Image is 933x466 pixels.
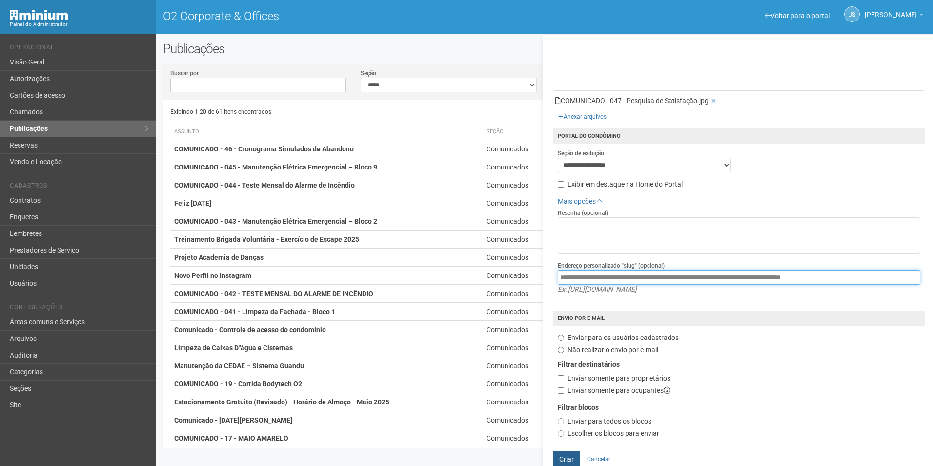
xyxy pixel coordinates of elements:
a: Mais opções [558,197,603,205]
th: Seção [483,124,585,140]
strong: Filtrar destinatários [558,360,620,368]
td: Comunicados [483,303,585,321]
i: Remover [711,98,716,104]
label: Seção [361,69,376,78]
strong: Feliz [DATE] [174,199,211,207]
strong: COMUNICADO - 042 - TESTE MENSAL DO ALARME DE INCÊNDIO [174,290,373,297]
a: Voltar para o portal [765,12,830,20]
h4: Portal do condômino [553,128,925,144]
input: Enviar somente para proprietários [558,375,564,381]
h1: O2 Corporate & Offices [163,10,537,22]
strong: COMUNICADO - 045 - Manutenção Elétrica Emergencial – Bloco 9 [174,163,377,171]
label: Enviar somente para proprietários [558,374,670,383]
strong: Manutenção da CEDAE – Sistema Guandu [174,362,304,370]
div: Exibindo 1-20 de 61 itens encontrados [170,105,545,119]
strong: Treinamento Brigada Voluntária - Exercício de Escape 2025 [174,235,359,243]
label: Buscar por [170,69,199,78]
td: Comunicados [483,321,585,339]
td: Comunicados [483,357,585,375]
a: [PERSON_NAME] [865,12,923,20]
label: Resenha (opcional) [558,209,608,217]
td: Comunicados [483,411,585,429]
td: Comunicados [483,140,585,158]
strong: COMUNICADO - 041 - Limpeza da Fachada - Bloco 1 [174,308,335,316]
td: Comunicados [483,267,585,285]
strong: Filtrar blocos [558,403,599,411]
td: Comunicados [483,393,585,411]
td: Comunicados [483,176,585,194]
strong: COMUNICADO - 46 - Cronograma Simulados de Abandono [174,145,354,153]
li: Operacional [10,44,148,54]
div: Painel do Administrador [10,20,148,29]
td: Comunicados [483,194,585,212]
strong: Projeto Academia de Danças [174,254,264,261]
span: Exibir em destaque na Home do Portal [568,180,683,188]
input: Exibir em destaque na Home do Portal [558,181,564,188]
th: Assunto [170,124,483,140]
label: Endereço personalizado "slug" (opcional) [558,261,665,270]
input: Enviar para todos os blocos [558,418,564,424]
td: Comunicados [483,339,585,357]
strong: Limpeza de Caixas D"água e Cisternas [174,344,293,352]
em: Ex: [URL][DOMAIN_NAME] [558,285,637,293]
strong: COMUNICADO - 044 - Teste Mensal do Alarme de Incêndio [174,181,355,189]
h4: Envio por e-mail [553,311,925,326]
span: Enviar para todos os blocos [568,417,651,425]
a: JS [844,6,860,22]
input: Escolher os blocos para enviar [558,430,564,437]
li: Configurações [10,304,148,314]
strong: Estacionamento Gratuito (Revisado) - Horário de Almoço - Maio 2025 [174,398,389,406]
span: Enviar para os usuários cadastrados [568,334,679,341]
input: Enviar somente para ocupantes [558,387,564,394]
i: Locatários e proprietários que estejam na posse do imóvel [664,387,670,394]
td: Comunicados [483,429,585,447]
strong: Novo Perfil no Instagram [174,272,251,279]
strong: COMUNICADO - 043 - Manutenção Elétrica Emergencial – Bloco 2 [174,217,377,225]
h2: Publicações [163,42,472,56]
input: Não realizar o envio por e-mail [558,347,564,353]
td: Comunicados [483,231,585,249]
strong: Comunicado - Controle de acesso do condomínio [174,326,326,334]
td: Comunicados [483,212,585,231]
li: COMUNICADO - 047 - Pesquisa de Satisfação.jpg [555,96,923,106]
td: Comunicados [483,375,585,393]
strong: Comunicado - [DATE][PERSON_NAME] [174,416,292,424]
label: Enviar somente para ocupantes [558,386,670,396]
img: Minium [10,10,68,20]
input: Enviar para os usuários cadastrados [558,335,564,341]
td: Comunicados [483,249,585,267]
li: Cadastros [10,182,148,192]
strong: COMUNICADO - 17 - MAIO AMARELO [174,434,288,442]
span: Escolher os blocos para enviar [568,429,659,437]
strong: COMUNICADO - 19 - Corrida Bodytech O2 [174,380,302,388]
div: Anexar arquivos [553,106,612,121]
span: Não realizar o envio por e-mail [568,346,658,354]
td: Comunicados [483,285,585,303]
td: Comunicados [483,158,585,176]
span: Jeferson Souza [865,1,917,19]
label: Seção de exibição [558,149,604,158]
